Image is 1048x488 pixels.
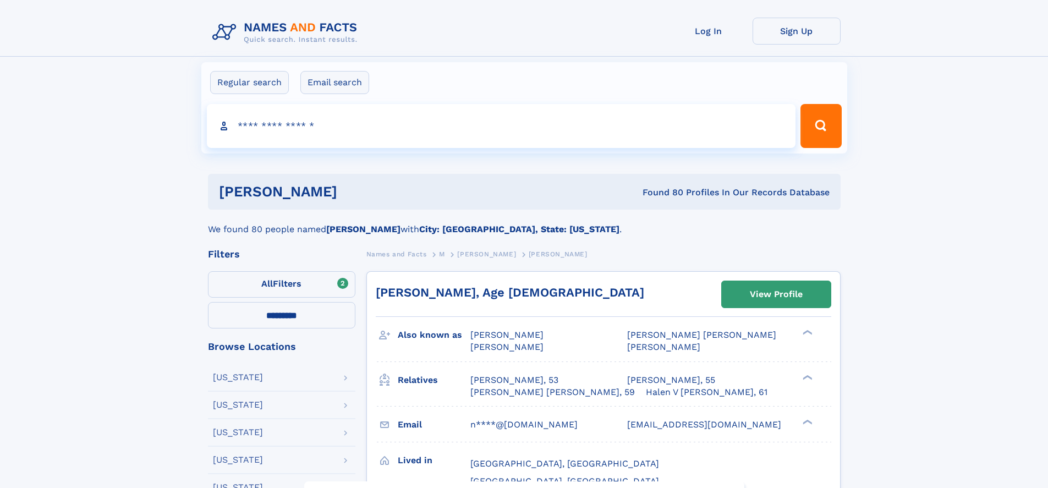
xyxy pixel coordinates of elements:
[470,374,558,386] a: [PERSON_NAME], 53
[753,18,841,45] a: Sign Up
[457,250,516,258] span: [PERSON_NAME]
[398,451,470,470] h3: Lived in
[470,386,635,398] a: [PERSON_NAME] [PERSON_NAME], 59
[208,18,366,47] img: Logo Names and Facts
[627,419,781,430] span: [EMAIL_ADDRESS][DOMAIN_NAME]
[213,401,263,409] div: [US_STATE]
[398,326,470,344] h3: Also known as
[627,330,776,340] span: [PERSON_NAME] [PERSON_NAME]
[398,371,470,390] h3: Relatives
[470,330,544,340] span: [PERSON_NAME]
[529,250,588,258] span: [PERSON_NAME]
[213,456,263,464] div: [US_STATE]
[800,329,813,336] div: ❯
[398,415,470,434] h3: Email
[457,247,516,261] a: [PERSON_NAME]
[261,278,273,289] span: All
[439,247,445,261] a: M
[208,210,841,236] div: We found 80 people named with .
[490,187,830,199] div: Found 80 Profiles In Our Records Database
[300,71,369,94] label: Email search
[439,250,445,258] span: M
[207,104,796,148] input: search input
[208,271,355,298] label: Filters
[470,342,544,352] span: [PERSON_NAME]
[722,281,831,308] a: View Profile
[208,249,355,259] div: Filters
[419,224,619,234] b: City: [GEOGRAPHIC_DATA], State: [US_STATE]
[646,386,767,398] a: Halen V [PERSON_NAME], 61
[800,418,813,425] div: ❯
[470,476,659,486] span: [GEOGRAPHIC_DATA], [GEOGRAPHIC_DATA]
[366,247,427,261] a: Names and Facts
[800,374,813,381] div: ❯
[470,458,659,469] span: [GEOGRAPHIC_DATA], [GEOGRAPHIC_DATA]
[750,282,803,307] div: View Profile
[627,342,700,352] span: [PERSON_NAME]
[213,373,263,382] div: [US_STATE]
[210,71,289,94] label: Regular search
[208,342,355,352] div: Browse Locations
[376,286,644,299] a: [PERSON_NAME], Age [DEMOGRAPHIC_DATA]
[665,18,753,45] a: Log In
[800,104,841,148] button: Search Button
[213,428,263,437] div: [US_STATE]
[326,224,400,234] b: [PERSON_NAME]
[219,185,490,199] h1: [PERSON_NAME]
[627,374,715,386] a: [PERSON_NAME], 55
